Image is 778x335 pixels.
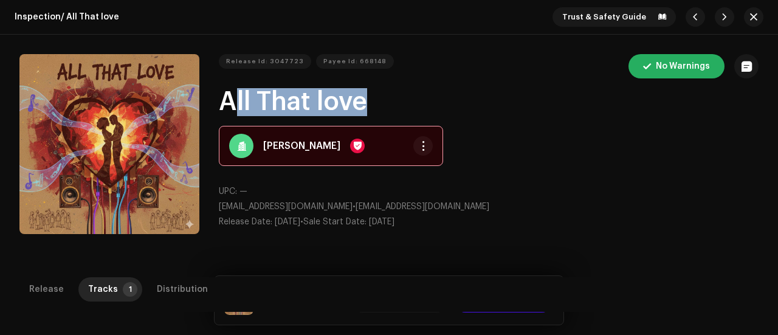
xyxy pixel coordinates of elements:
p: • [219,201,759,213]
span: Release Date: [219,218,272,226]
strong: [PERSON_NAME] [263,139,340,153]
button: Payee Id: 668148 [316,54,394,69]
span: [EMAIL_ADDRESS][DOMAIN_NAME] [356,202,489,211]
span: UPC: [219,187,237,196]
span: Payee Id: 668148 [323,49,387,74]
span: [DATE] [275,218,300,226]
div: Distribution [157,277,208,302]
span: Sale Start Date: [303,218,367,226]
h1: All That love [219,88,759,116]
span: — [239,187,247,196]
span: Release Id: 3047723 [226,49,304,74]
button: Release Id: 3047723 [219,54,311,69]
span: [DATE] [369,218,394,226]
span: [EMAIL_ADDRESS][DOMAIN_NAME] [219,202,353,211]
span: • [219,218,303,226]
